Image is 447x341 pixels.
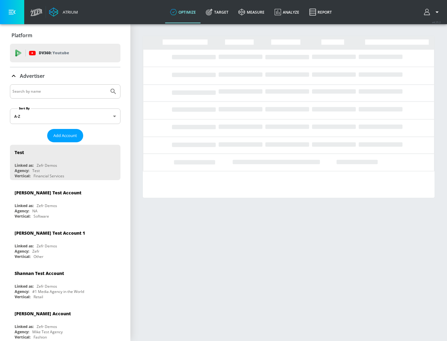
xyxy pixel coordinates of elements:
[37,284,57,289] div: Zefr Demos
[18,106,31,110] label: Sort By
[37,163,57,168] div: Zefr Demos
[15,329,29,334] div: Agency:
[53,132,77,139] span: Add Account
[10,44,120,62] div: DV360: Youtube
[10,185,120,220] div: [PERSON_NAME] Test AccountLinked as:Zefr DemosAgency:NAVertical:Software
[52,50,69,56] p: Youtube
[37,203,57,208] div: Zefr Demos
[15,289,29,294] div: Agency:
[15,324,34,329] div: Linked as:
[15,249,29,254] div: Agency:
[32,249,39,254] div: Zefr
[15,334,30,340] div: Vertical:
[15,214,30,219] div: Vertical:
[32,168,40,173] div: Test
[15,311,71,317] div: [PERSON_NAME] Account
[32,208,38,214] div: NA
[15,284,34,289] div: Linked as:
[15,230,85,236] div: [PERSON_NAME] Test Account 1
[15,190,81,196] div: [PERSON_NAME] Test Account
[15,163,34,168] div: Linked as:
[165,1,201,23] a: optimize
[37,324,57,329] div: Zefr Demos
[15,168,29,173] div: Agency:
[10,67,120,85] div: Advertiser
[11,32,32,39] p: Platform
[49,7,78,17] a: Atrium
[201,1,233,23] a: Target
[10,266,120,301] div: Shannan Test AccountLinked as:Zefr DemosAgency:#1 Media Agency in the WorldVertical:Retail
[34,173,64,179] div: Financial Services
[15,208,29,214] div: Agency:
[15,149,24,155] div: Test
[20,73,45,79] p: Advertiser
[15,254,30,259] div: Vertical:
[10,145,120,180] div: TestLinked as:Zefr DemosAgency:TestVertical:Financial Services
[37,243,57,249] div: Zefr Demos
[233,1,269,23] a: measure
[432,20,441,24] span: v 4.25.2
[60,9,78,15] div: Atrium
[15,203,34,208] div: Linked as:
[10,225,120,261] div: [PERSON_NAME] Test Account 1Linked as:Zefr DemosAgency:ZefrVertical:Other
[32,289,84,294] div: #1 Media Agency in the World
[15,243,34,249] div: Linked as:
[47,129,83,142] button: Add Account
[34,294,43,299] div: Retail
[15,173,30,179] div: Vertical:
[10,27,120,44] div: Platform
[15,270,64,276] div: Shannan Test Account
[304,1,337,23] a: Report
[269,1,304,23] a: Analyze
[15,294,30,299] div: Vertical:
[34,254,43,259] div: Other
[32,329,63,334] div: Mike Test Agency
[34,214,49,219] div: Software
[12,87,106,95] input: Search by name
[10,108,120,124] div: A-Z
[34,334,47,340] div: Fashion
[39,50,69,56] p: DV360:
